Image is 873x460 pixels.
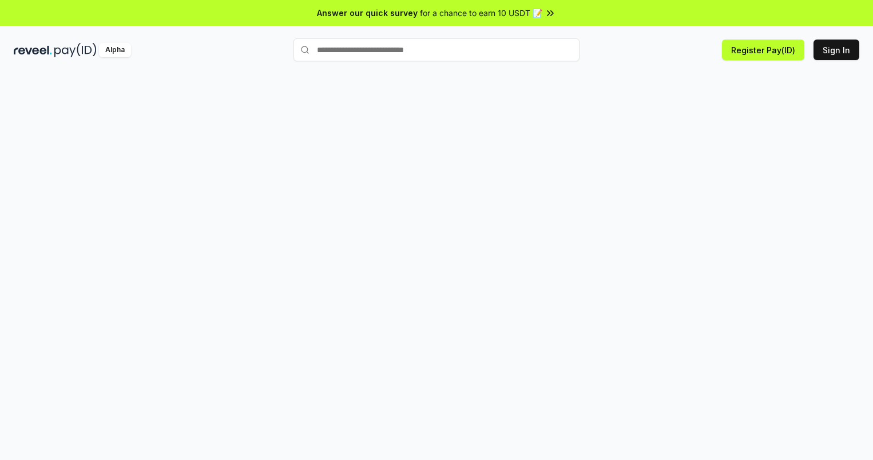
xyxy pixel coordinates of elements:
[14,43,52,57] img: reveel_dark
[99,43,131,57] div: Alpha
[420,7,542,19] span: for a chance to earn 10 USDT 📝
[54,43,97,57] img: pay_id
[814,40,859,60] button: Sign In
[317,7,418,19] span: Answer our quick survey
[722,40,804,60] button: Register Pay(ID)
